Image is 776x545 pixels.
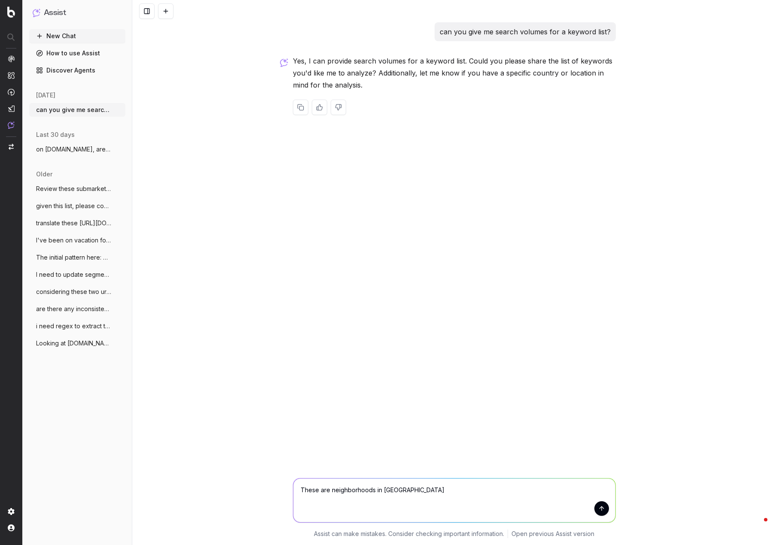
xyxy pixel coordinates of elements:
[29,64,125,77] a: Discover Agents
[29,216,125,230] button: translate these [URL][DOMAIN_NAME].
[33,7,122,19] button: Assist
[36,339,112,348] span: Looking at [DOMAIN_NAME] site crawls, w
[8,72,15,79] img: Intelligence
[36,202,112,210] span: given this list, please complete the tab
[29,285,125,299] button: considering these two urls, [URL].
[29,268,125,282] button: I need to update segmentation to include
[36,185,112,193] span: Review these submarket and city associat
[8,105,15,112] img: Studio
[36,91,55,100] span: [DATE]
[511,530,594,538] a: Open previous Assist version
[747,516,767,536] iframe: Intercom live chat
[29,46,125,60] a: How to use Assist
[8,524,15,531] img: My account
[293,478,615,522] textarea: These are neighborhoods in [GEOGRAPHIC_DATA]
[29,319,125,333] button: i need regex to extract the publish date
[33,9,40,17] img: Assist
[36,236,112,245] span: I've been on vacation for a week, how ha
[293,55,616,91] p: Yes, I can provide search volumes for a keyword list. Could you please share the list of keywords...
[8,55,15,62] img: Analytics
[36,288,112,296] span: considering these two urls, [URL].
[7,6,15,18] img: Botify logo
[9,144,14,150] img: Switch project
[29,302,125,316] button: are there any inconsistencies or possibl
[36,270,112,279] span: I need to update segmentation to include
[29,142,125,156] button: on [DOMAIN_NAME], are there neighborhoo
[8,508,15,515] img: Setting
[29,199,125,213] button: given this list, please complete the tab
[280,58,288,67] img: Botify assist logo
[44,7,66,19] h1: Assist
[36,170,52,179] span: older
[36,130,75,139] span: last 30 days
[29,182,125,196] button: Review these submarket and city associat
[29,233,125,247] button: I've been on vacation for a week, how ha
[29,336,125,350] button: Looking at [DOMAIN_NAME] site crawls, w
[8,88,15,96] img: Activation
[440,26,611,38] p: can you give me search volumes for a keyword list?
[36,145,112,154] span: on [DOMAIN_NAME], are there neighborhoo
[36,253,112,262] span: The initial pattern here: @SRP/houses/w
[314,530,504,538] p: Assist can make mistakes. Consider checking important information.
[8,121,15,129] img: Assist
[36,305,112,313] span: are there any inconsistencies or possibl
[29,251,125,264] button: The initial pattern here: @SRP/houses/w
[36,219,112,227] span: translate these [URL][DOMAIN_NAME].
[29,29,125,43] button: New Chat
[36,106,112,114] span: can you give me search volumes for a key
[29,103,125,117] button: can you give me search volumes for a key
[36,322,112,330] span: i need regex to extract the publish date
